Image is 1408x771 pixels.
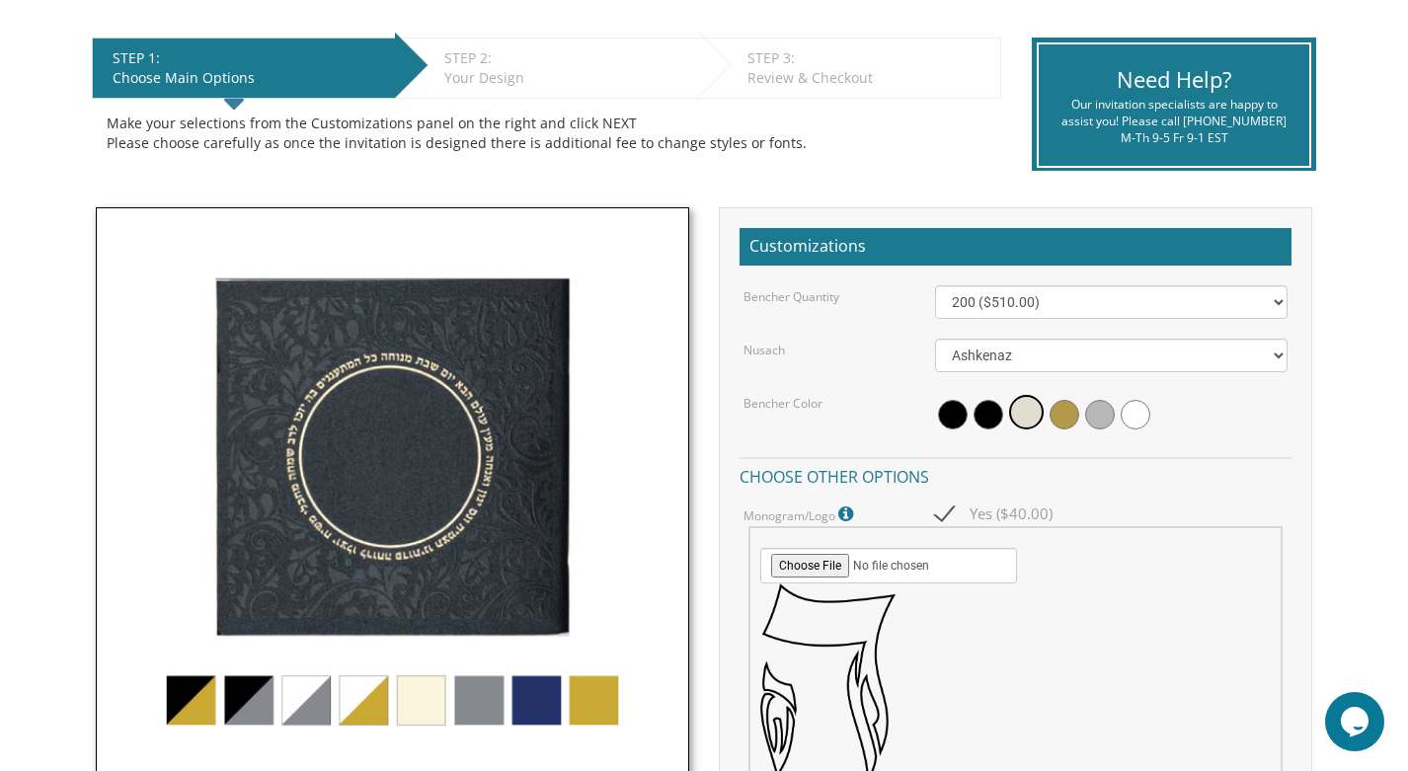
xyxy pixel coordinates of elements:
[747,48,990,68] div: STEP 3:
[743,501,858,527] label: Monogram/Logo
[1054,64,1293,95] div: Need Help?
[740,457,1291,492] h4: Choose other options
[113,48,385,68] div: STEP 1:
[444,68,688,88] div: Your Design
[747,68,990,88] div: Review & Checkout
[743,395,822,412] label: Bencher Color
[107,114,986,153] div: Make your selections from the Customizations panel on the right and click NEXT Please choose care...
[444,48,688,68] div: STEP 2:
[1325,692,1388,751] iframe: chat widget
[740,228,1291,266] h2: Customizations
[113,68,385,88] div: Choose Main Options
[1054,96,1293,146] div: Our invitation specialists are happy to assist you! Please call [PHONE_NUMBER] M-Th 9-5 Fr 9-1 EST
[935,501,1053,526] span: Yes ($40.00)
[743,342,785,358] label: Nusach
[743,288,839,305] label: Bencher Quantity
